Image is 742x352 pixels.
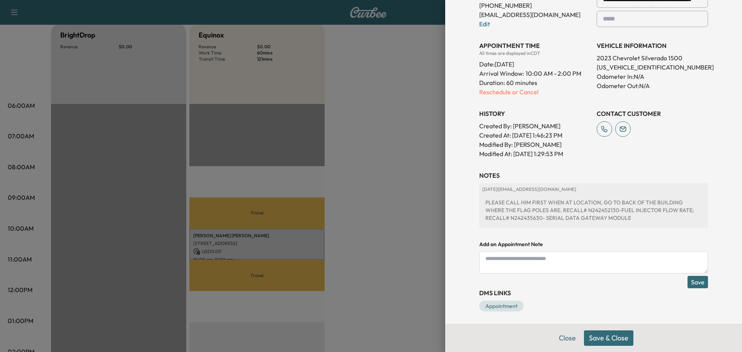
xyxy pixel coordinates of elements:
span: 10:00 AM - 2:00 PM [526,69,581,78]
div: All times are displayed in CDT [479,50,591,56]
p: Modified By : [PERSON_NAME] [479,140,591,149]
p: Duration: 60 minutes [479,78,591,87]
p: Odometer Out: N/A [597,81,708,90]
h3: CONTACT CUSTOMER [597,109,708,118]
button: Save [688,276,708,288]
p: [DATE] | [EMAIL_ADDRESS][DOMAIN_NAME] [482,186,705,192]
h3: APPOINTMENT TIME [479,41,591,50]
p: Created At : [DATE] 1:46:23 PM [479,131,591,140]
p: [EMAIL_ADDRESS][DOMAIN_NAME] [479,10,591,19]
h3: NOTES [479,171,708,180]
p: [PHONE_NUMBER] [479,1,591,10]
a: Edit [479,20,490,28]
h3: DMS Links [479,288,708,298]
p: Reschedule or Cancel [479,87,591,97]
button: Save & Close [584,330,633,346]
p: Arrival Window: [479,69,591,78]
button: Close [554,330,581,346]
p: [US_VEHICLE_IDENTIFICATION_NUMBER] [597,63,708,72]
div: PLEASE CALL HIM FIRST WHEN AT LOCATION, GO TO BACK OF THE BUILDING WHERE THE FLAG POLES ARE. RECA... [482,196,705,225]
p: Created By : [PERSON_NAME] [479,121,591,131]
div: Date: [DATE] [479,56,591,69]
h4: Add an Appointment Note [479,240,708,248]
h3: VEHICLE INFORMATION [597,41,708,50]
h3: History [479,109,591,118]
p: 2023 Chevrolet Silverado 1500 [597,53,708,63]
a: Appointment [479,301,524,311]
p: Odometer In: N/A [597,72,708,81]
p: Modified At : [DATE] 1:29:53 PM [479,149,591,158]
